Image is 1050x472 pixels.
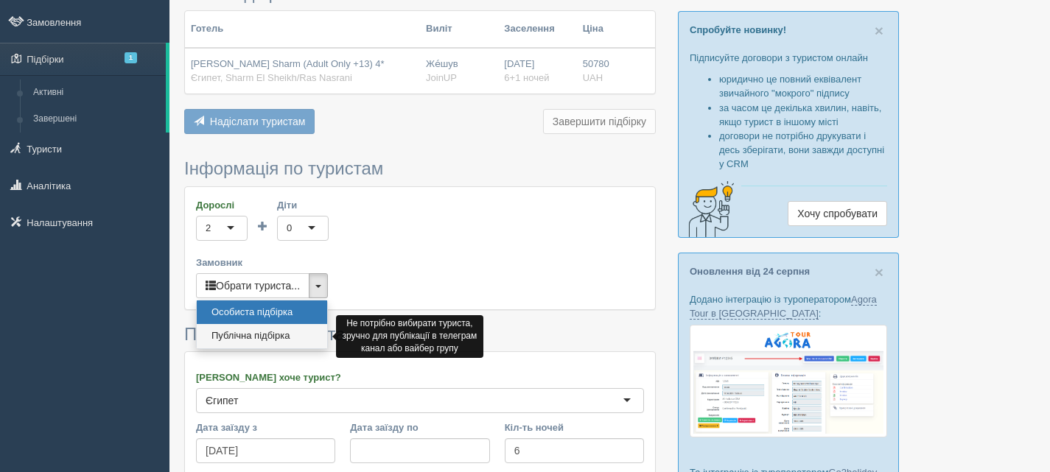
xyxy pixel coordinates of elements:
span: 6+1 ночей [504,72,549,83]
div: Же́шув [426,57,492,85]
label: [PERSON_NAME] хоче турист? [196,370,644,384]
button: Завершити підбірку [543,109,656,134]
label: Кіл-ть ночей [505,420,644,434]
h3: Інформація по туристам [184,159,656,178]
a: Особиста підбірка [197,300,327,325]
label: Замовник [196,256,644,270]
div: 2 [206,221,211,236]
p: Спробуйте новинку! [690,23,887,37]
th: Ціна [577,11,616,48]
div: Єгипет [206,393,238,408]
button: Надіслати туристам [184,109,315,134]
label: Діти [277,198,329,212]
div: [DATE] [504,57,570,85]
div: Не потрібно вибирати туриста, зручно для публікації в телеграм канал або вайбер групу [336,315,483,357]
a: Активні [27,80,166,106]
a: Завершені [27,106,166,133]
button: Close [875,23,883,38]
li: договори не потрібно друкувати і десь зберігати, вони завжди доступні у CRM [719,129,887,171]
button: Close [875,264,883,280]
a: Хочу спробувати [788,201,887,226]
th: Готель [185,11,420,48]
span: 50780 [583,58,609,69]
button: Обрати туриста... [196,273,309,298]
span: 1 [125,52,137,63]
span: × [875,22,883,39]
label: Дата заїзду по [350,420,489,434]
th: Заселення [498,11,576,48]
a: Оновлення від 24 серпня [690,266,810,277]
span: Побажання туриста [184,324,346,344]
a: Agora Tour в [GEOGRAPHIC_DATA] [690,294,877,320]
div: 0 [287,221,292,236]
input: 7-10 або 7,10,14 [505,438,644,463]
span: Надіслати туристам [210,116,306,127]
span: Єгипет, Sharm El Sheikh/Ras Nasrani [191,72,352,83]
img: agora-tour-%D0%B7%D0%B0%D1%8F%D0%B2%D0%BA%D0%B8-%D1%81%D1%80%D0%BC-%D0%B4%D0%BB%D1%8F-%D1%82%D1%8... [690,325,887,437]
p: Підписуйте договори з туристом онлайн [690,51,887,65]
label: Дорослі [196,198,248,212]
a: Публічна підбірка [197,324,327,348]
label: Дата заїзду з [196,420,335,434]
p: Додано інтеграцію із туроператором : [690,292,887,320]
span: × [875,264,883,281]
span: JoinUP [426,72,457,83]
img: creative-idea-2907357.png [679,180,738,239]
li: юридично це повний еквівалент звичайного "мокрого" підпису [719,72,887,100]
span: [PERSON_NAME] Sharm (Adult Only +13) 4* [191,58,385,69]
li: за часом це декілька хвилин, навіть, якщо турист в іншому місті [719,101,887,129]
span: UAH [583,72,603,83]
th: Виліт [420,11,498,48]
